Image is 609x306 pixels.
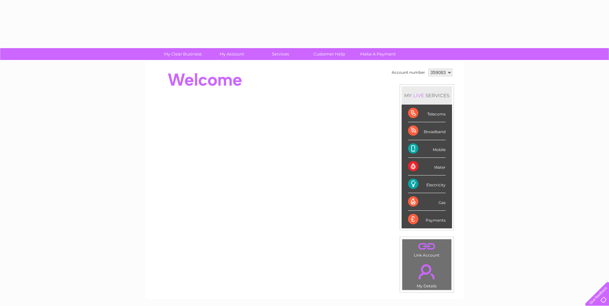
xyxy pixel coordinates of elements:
a: Make A Payment [352,48,405,60]
div: Payments [408,211,446,228]
td: My Details [402,259,452,290]
div: Water [408,158,446,175]
a: . [404,260,450,283]
a: My Account [205,48,258,60]
a: Services [254,48,307,60]
div: Gas [408,193,446,211]
a: My Clear Business [156,48,209,60]
a: Customer Help [303,48,356,60]
div: LIVE [412,92,425,98]
td: Account number [390,67,427,78]
div: Electricity [408,175,446,193]
div: Telecoms [408,105,446,122]
div: MY SERVICES [402,86,452,105]
td: Link Account [402,239,452,259]
a: . [404,241,450,252]
div: Broadband [408,122,446,140]
div: Mobile [408,140,446,158]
